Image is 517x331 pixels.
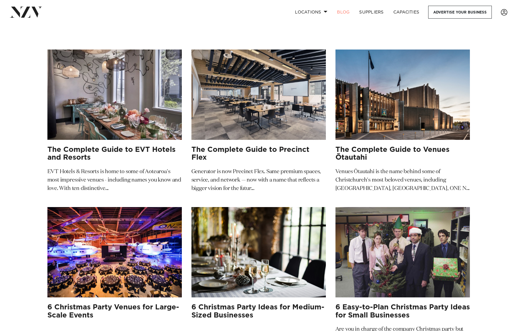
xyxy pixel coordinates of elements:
[389,6,424,19] a: Capacities
[191,207,326,297] img: 6 Christmas Party Ideas for Medium-Sized Businesses
[332,6,354,19] a: BLOG
[335,168,470,193] p: Venues Ōtautahi is the name behind some of Christchurch's most beloved venues, including [GEOGRAP...
[47,146,182,162] h3: The Complete Guide to EVT Hotels and Resorts
[191,146,326,162] h3: The Complete Guide to Precinct Flex
[47,50,182,140] img: The Complete Guide to EVT Hotels and Resorts
[290,6,332,19] a: Locations
[10,7,42,17] img: nzv-logo.png
[335,207,470,297] img: 6 Easy-to-Plan Christmas Party Ideas for Small Businesses
[191,303,326,319] h3: 6 Christmas Party Ideas for Medium-Sized Businesses
[335,303,470,319] h3: 6 Easy-to-Plan Christmas Party Ideas for Small Businesses
[354,6,388,19] a: SUPPLIERS
[191,50,326,200] a: The Complete Guide to Precinct Flex The Complete Guide to Precinct Flex Generator is now Precinct...
[47,303,182,319] h3: 6 Christmas Party Venues for Large-Scale Events
[191,50,326,140] img: The Complete Guide to Precinct Flex
[47,168,182,193] p: EVT Hotels & Resorts is home to some of Aotearoa's most impressive venues - including names you k...
[428,6,492,19] a: Advertise your business
[191,168,326,193] p: Generator is now Precinct Flex. Same premium spaces, service, and network — now with a name that ...
[335,50,470,140] img: The Complete Guide to Venues Ōtautahi
[47,50,182,200] a: The Complete Guide to EVT Hotels and Resorts The Complete Guide to EVT Hotels and Resorts EVT Hot...
[335,146,470,162] h3: The Complete Guide to Venues Ōtautahi
[335,50,470,200] a: The Complete Guide to Venues Ōtautahi The Complete Guide to Venues Ōtautahi Venues Ōtautahi is th...
[47,207,182,297] img: 6 Christmas Party Venues for Large-Scale Events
